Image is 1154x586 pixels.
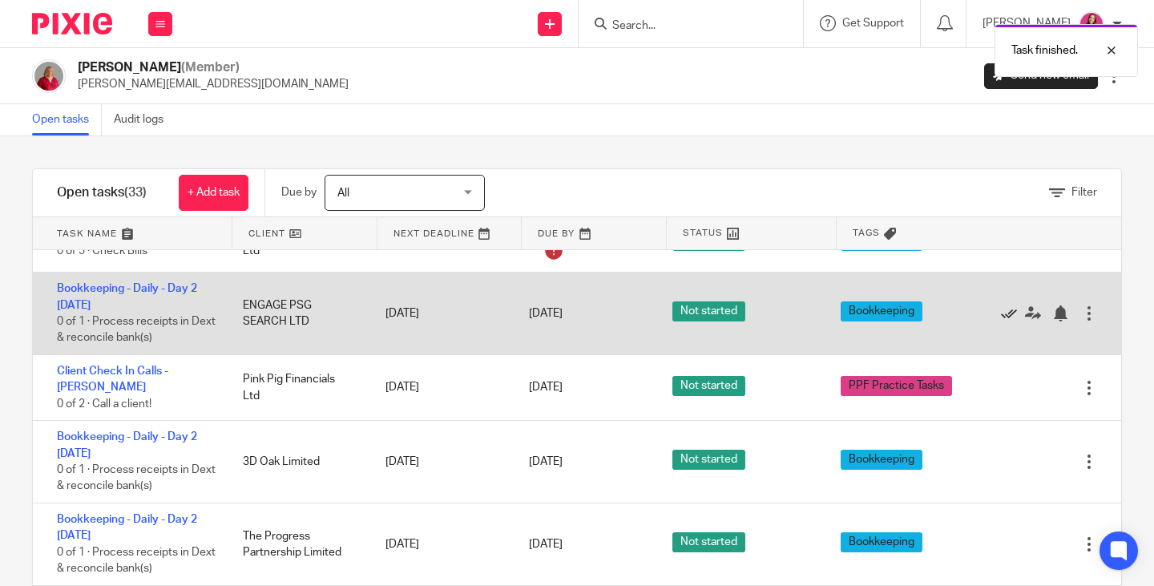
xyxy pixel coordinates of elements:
span: Bookkeeping [841,301,922,321]
div: ENGAGE PSG SEARCH LTD [227,289,370,338]
p: Due by [281,184,317,200]
span: 0 of 1 · Process receipts in Dext & reconcile bank(s) [57,547,216,575]
span: [DATE] [529,382,563,394]
p: Task finished. [1011,42,1078,59]
p: [PERSON_NAME][EMAIL_ADDRESS][DOMAIN_NAME] [78,76,349,92]
a: Mark as done [1001,305,1025,321]
a: Bookkeeping - Daily - Day 2 [DATE] [57,283,197,310]
span: All [337,188,349,199]
a: Bookkeeping - Daily - Day 2 [DATE] [57,514,197,541]
span: (33) [124,186,147,199]
span: Bookkeeping [841,450,922,470]
a: Bookkeeping - Daily - Day 2 [DATE] [57,431,197,459]
span: PPF Practice Tasks [841,376,952,396]
img: 21.png [1079,11,1104,37]
div: [DATE] [369,371,513,403]
span: Tags [853,226,880,240]
div: [DATE] [369,528,513,560]
span: Not started [672,376,745,396]
span: Not started [672,450,745,470]
h2: [PERSON_NAME] [78,59,349,76]
span: Status [683,226,723,240]
span: Not started [672,301,745,321]
h1: Open tasks [57,184,147,201]
span: 0 of 1 · Process receipts in Dext & reconcile bank(s) [57,464,216,492]
span: 0 of 5 · Check Bills [57,245,147,257]
div: [DATE] [369,446,513,478]
span: [DATE] [529,308,563,319]
img: Pixie [32,13,112,34]
span: 0 of 2 · Call a client! [57,398,151,410]
span: Filter [1071,187,1097,198]
div: [DATE] [369,297,513,329]
span: [DATE] [529,539,563,550]
a: Open tasks [32,104,102,135]
div: Pink Pig Financials Ltd [227,363,370,412]
span: 0 of 1 · Process receipts in Dext & reconcile bank(s) [57,316,216,344]
div: The Progress Partnership Limited [227,520,370,569]
div: 3D Oak Limited [227,446,370,478]
a: Client Check In Calls - [PERSON_NAME] [57,366,168,393]
span: Bookkeeping [841,532,922,552]
span: [DATE] [529,456,563,467]
span: Not started [672,532,745,552]
a: Audit logs [114,104,176,135]
span: (Member) [181,61,240,74]
a: + Add task [179,175,248,211]
img: fd10cc094e9b0-100.png [32,59,66,93]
